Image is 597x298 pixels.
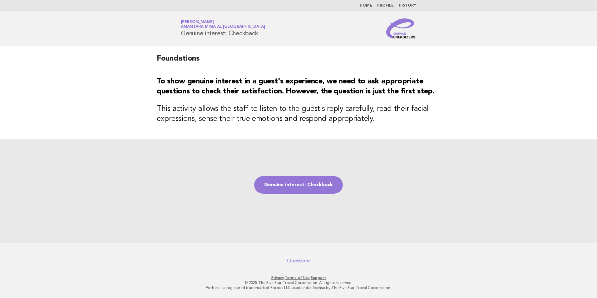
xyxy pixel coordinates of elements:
p: · · [107,275,490,280]
a: Support [311,276,326,280]
h2: Foundations [157,54,440,69]
h3: This activity allows the staff to listen to the guest's reply carefully, read their facial expres... [157,104,440,124]
a: Questions [287,258,310,264]
h1: Genuine interest: Checkback [181,20,265,37]
p: Forbes is a registered trademark of Forbes LLC used under license by The Five Star Travel Corpora... [107,285,490,290]
a: History [399,4,416,7]
strong: To show genuine interest in a guest's experience, we need to ask appropriate questions to check t... [157,78,434,95]
a: Genuine interest: Checkback [254,176,343,194]
a: Home [360,4,372,7]
a: Privacy [271,276,284,280]
img: Service Energizers [386,18,416,38]
a: [PERSON_NAME]Anantara Mina al [GEOGRAPHIC_DATA] [181,20,265,29]
span: Anantara Mina al [GEOGRAPHIC_DATA] [181,25,265,29]
a: Profile [377,4,394,7]
p: © 2025 The Five Star Travel Corporation. All rights reserved. [107,280,490,285]
a: Terms of Use [285,276,310,280]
